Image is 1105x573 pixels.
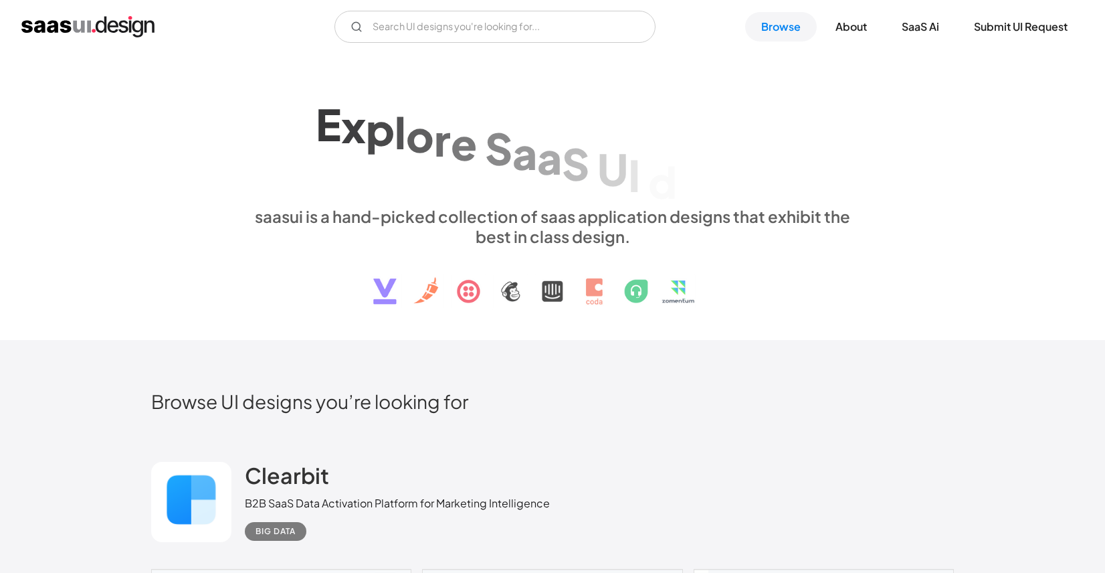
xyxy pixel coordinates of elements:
a: Submit UI Request [958,12,1084,42]
div: a [537,132,562,183]
form: Email Form [334,11,656,43]
a: home [21,16,155,37]
h2: Clearbit [245,462,329,489]
div: r [434,114,451,165]
div: p [366,103,395,155]
h1: Explore SaaS UI design patterns & interactions. [245,90,860,193]
div: l [395,106,406,158]
a: Browse [745,12,817,42]
div: I [628,149,640,201]
div: E [316,98,341,149]
div: o [406,110,434,161]
a: Clearbit [245,462,329,495]
div: S [562,137,589,189]
div: U [597,143,628,195]
div: S [485,122,512,173]
div: saasui is a hand-picked collection of saas application designs that exhibit the best in class des... [245,206,860,246]
div: B2B SaaS Data Activation Platform for Marketing Intelligence [245,495,550,511]
a: SaaS Ai [886,12,955,42]
img: text, icon, saas logo [350,246,755,316]
div: d [648,156,677,208]
a: About [819,12,883,42]
div: x [341,100,366,152]
h2: Browse UI designs you’re looking for [151,390,954,413]
input: Search UI designs you're looking for... [334,11,656,43]
div: e [451,118,477,169]
div: a [512,127,537,179]
div: Big Data [256,523,296,540]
